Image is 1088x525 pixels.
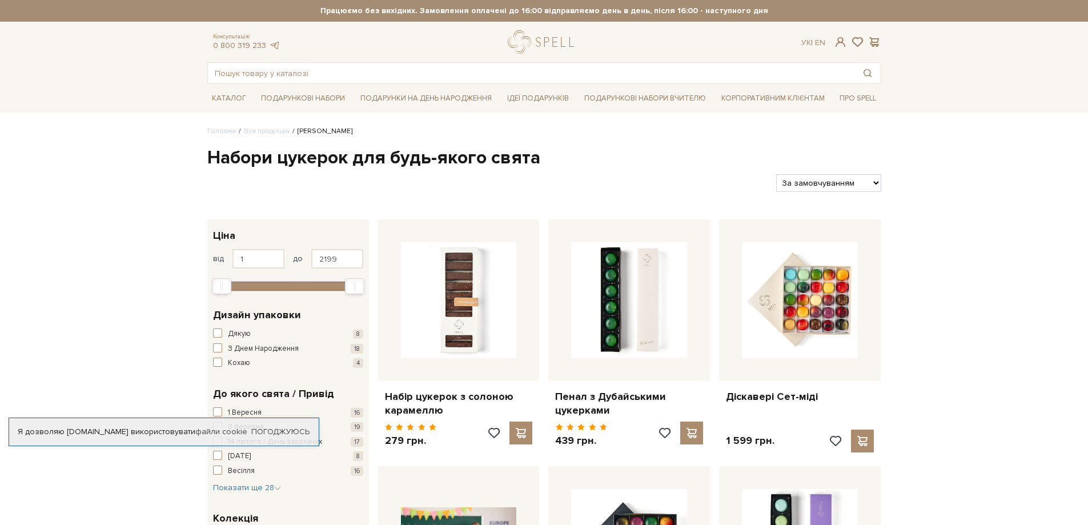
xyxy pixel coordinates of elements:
a: Діскавері Сет-міді [726,390,874,403]
span: 18 [351,344,363,354]
button: Показати ще 28 [213,482,281,494]
button: 1 Вересня 16 [213,407,363,419]
span: 8 [353,329,363,339]
a: Головна [207,127,236,135]
span: 19 [351,422,363,432]
a: logo [508,30,579,54]
a: Набір цукерок з солоною карамеллю [385,390,533,417]
button: Пошук товару у каталозі [854,63,881,83]
strong: Працюємо без вихідних. Замовлення оплачені до 16:00 відправляємо день в день, після 16:00 - насту... [207,6,881,16]
span: до [293,254,303,264]
a: telegram [269,41,280,50]
h1: Набори цукерок для будь-якого свята [207,146,881,170]
span: Кохаю [228,358,250,369]
span: 16 [351,466,363,476]
span: 16 [351,408,363,418]
li: [PERSON_NAME] [290,126,352,137]
button: Кохаю 4 [213,358,363,369]
a: Подарункові набори [256,90,350,107]
input: Ціна [311,249,363,268]
input: Ціна [232,249,284,268]
a: 0 800 319 233 [213,41,266,50]
a: Погоджуюсь [251,427,310,437]
span: Весілля [228,466,255,477]
a: Про Spell [835,90,881,107]
p: 279 грн. [385,434,437,447]
button: [DATE] 8 [213,451,363,462]
span: Показати ще 28 [213,483,281,492]
a: Ідеї подарунків [503,90,573,107]
a: Подарунки на День народження [356,90,496,107]
span: 8 [353,451,363,461]
span: До якого свята / Привід [213,386,334,402]
span: 4 [353,358,363,368]
span: [DATE] [228,451,251,462]
a: Пенал з Дубайськими цукерками [555,390,703,417]
div: Ук [801,38,825,48]
a: Каталог [207,90,251,107]
span: | [811,38,813,47]
span: Консультація: [213,33,280,41]
p: 439 грн. [555,434,607,447]
span: Дизайн упаковки [213,307,301,323]
p: 1 599 грн. [726,434,774,447]
a: Подарункові набори Вчителю [580,89,710,108]
span: 1 Вересня [228,407,262,419]
a: файли cookie [195,427,247,436]
span: 17 [351,437,363,447]
span: Дякую [228,328,251,340]
div: Min [212,278,231,294]
a: En [815,38,825,47]
span: З Днем Народження [228,343,299,355]
span: від [213,254,224,264]
span: Ціна [213,228,235,243]
button: З Днем Народження 18 [213,343,363,355]
a: Вся продукція [244,127,290,135]
div: Я дозволяю [DOMAIN_NAME] використовувати [9,427,319,437]
button: Дякую 8 [213,328,363,340]
div: Max [345,278,364,294]
a: Корпоративним клієнтам [717,90,829,107]
input: Пошук товару у каталозі [208,63,854,83]
span: 14 лютого / День закоханих [228,436,322,448]
button: Весілля 16 [213,466,363,477]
